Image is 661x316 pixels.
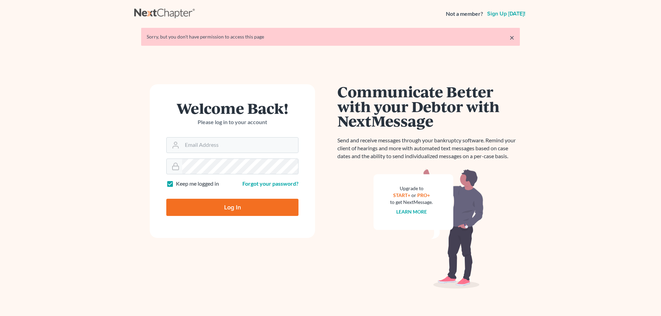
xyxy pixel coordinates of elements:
a: Forgot your password? [242,180,298,187]
input: Email Address [182,138,298,153]
input: Log In [166,199,298,216]
img: nextmessage_bg-59042aed3d76b12b5cd301f8e5b87938c9018125f34e5fa2b7a6b67550977c72.svg [374,168,484,289]
strong: Not a member? [446,10,483,18]
a: × [510,33,514,42]
h1: Communicate Better with your Debtor with NextMessage [337,84,520,128]
a: Sign up [DATE]! [486,11,527,17]
div: Upgrade to [390,185,433,192]
a: Learn more [396,209,427,215]
div: to get NextMessage. [390,199,433,206]
div: Sorry, but you don't have permission to access this page [147,33,514,40]
h1: Welcome Back! [166,101,298,116]
p: Please log in to your account [166,118,298,126]
a: START+ [393,192,410,198]
span: or [411,192,416,198]
p: Send and receive messages through your bankruptcy software. Remind your client of hearings and mo... [337,137,520,160]
label: Keep me logged in [176,180,219,188]
a: PRO+ [417,192,430,198]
